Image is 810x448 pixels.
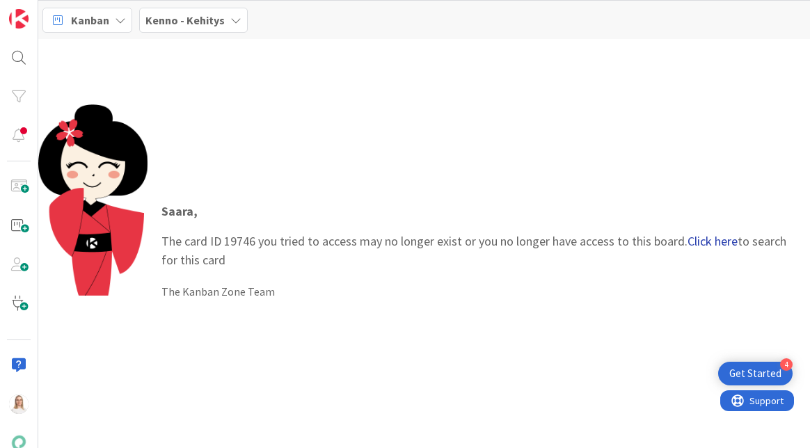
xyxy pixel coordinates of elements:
[29,2,63,19] span: Support
[161,203,198,219] strong: Saara ,
[161,283,796,300] div: The Kanban Zone Team
[161,202,796,269] p: The card ID 19746 you tried to access may no longer exist or you no longer have access to this bo...
[718,362,793,385] div: Open Get Started checklist, remaining modules: 4
[9,394,29,414] img: SL
[145,13,225,27] b: Kenno - Kehitys
[729,367,781,381] div: Get Started
[9,9,29,29] img: Visit kanbanzone.com
[780,358,793,371] div: 4
[688,233,738,249] a: Click here
[71,12,109,29] span: Kanban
